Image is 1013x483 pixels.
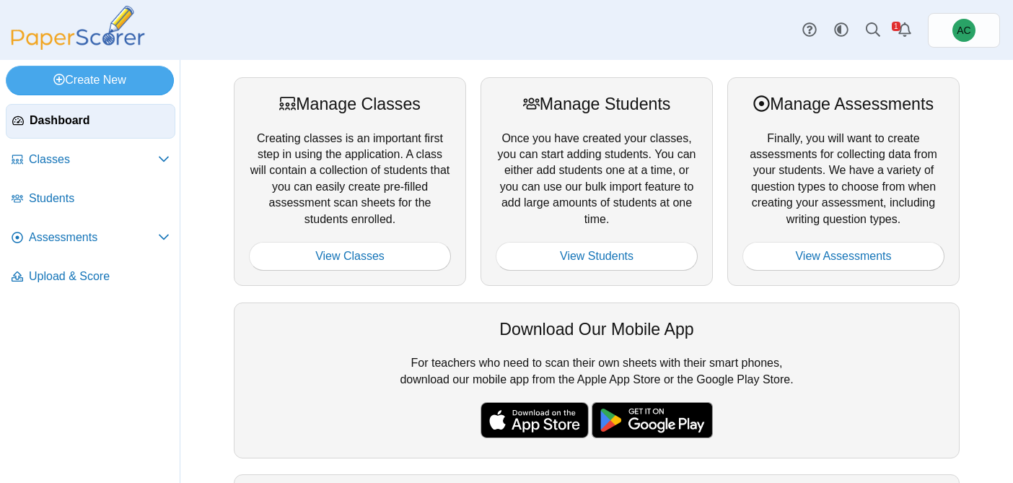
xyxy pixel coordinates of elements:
a: Classes [6,143,175,178]
div: Manage Students [496,92,698,116]
a: Upload & Score [6,260,175,295]
div: Manage Classes [249,92,451,116]
div: Download Our Mobile App [249,318,944,341]
div: Manage Assessments [742,92,944,116]
span: Classes [29,152,158,167]
a: PaperScorer [6,40,150,52]
a: View Students [496,242,698,271]
span: Andrew Christman [952,19,975,42]
div: Once you have created your classes, you can start adding students. You can either add students on... [481,77,713,286]
span: Upload & Score [29,269,170,284]
a: View Classes [249,242,451,271]
a: Alerts [889,14,921,46]
a: Dashboard [6,104,175,139]
img: apple-store-badge.svg [481,402,589,438]
img: google-play-badge.png [592,402,713,438]
a: Students [6,182,175,217]
div: For teachers who need to scan their own sheets with their smart phones, download our mobile app f... [234,303,960,458]
div: Finally, you will want to create assessments for collecting data from your students. We have a va... [727,77,960,286]
a: Andrew Christman [928,13,1000,48]
a: Assessments [6,221,175,256]
a: View Assessments [742,242,944,271]
img: PaperScorer [6,6,150,50]
div: Creating classes is an important first step in using the application. A class will contain a coll... [234,77,466,286]
span: Students [29,191,170,206]
a: Create New [6,66,174,95]
span: Andrew Christman [957,25,970,35]
span: Assessments [29,230,158,245]
span: Dashboard [30,113,169,129]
